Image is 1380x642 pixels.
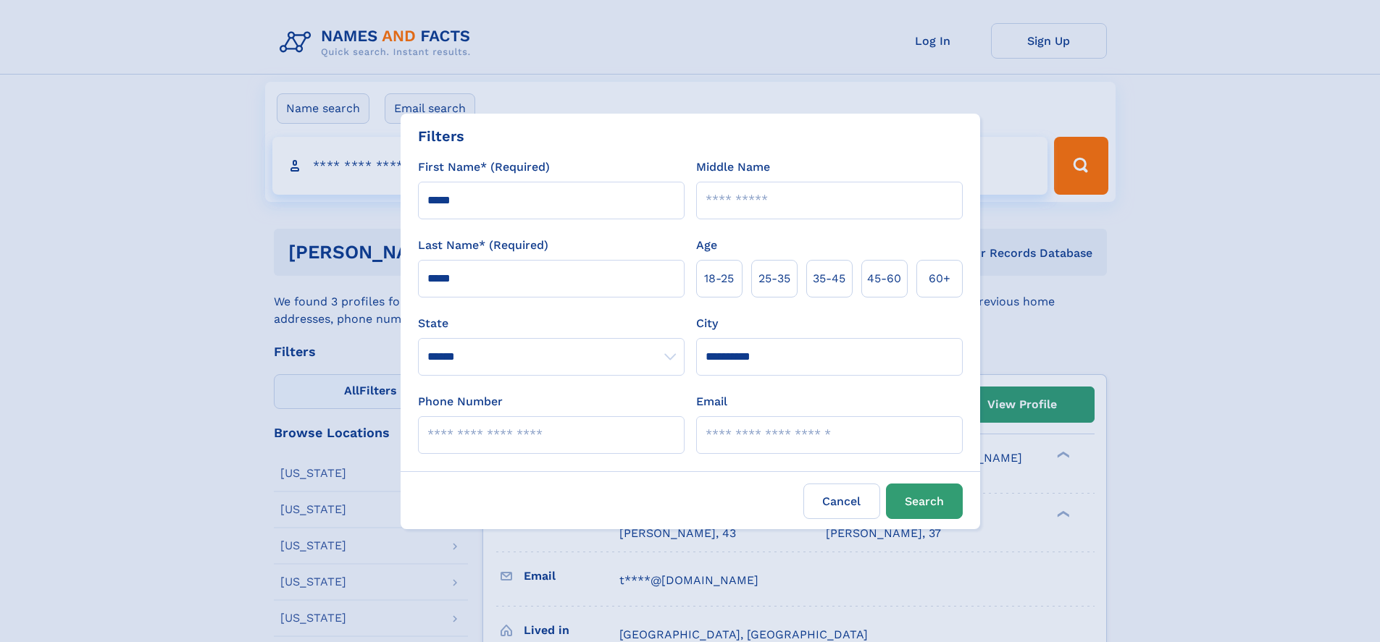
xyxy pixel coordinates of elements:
span: 25‑35 [758,270,790,287]
label: Age [696,237,717,254]
label: Last Name* (Required) [418,237,548,254]
label: First Name* (Required) [418,159,550,176]
button: Search [886,483,963,519]
label: City [696,315,718,332]
label: Cancel [803,483,880,519]
span: 18‑25 [704,270,734,287]
div: Filters [418,125,464,147]
span: 45‑60 [867,270,901,287]
label: Email [696,393,727,410]
span: 60+ [929,270,950,287]
label: Phone Number [418,393,503,410]
label: State [418,315,685,332]
label: Middle Name [696,159,770,176]
span: 35‑45 [813,270,845,287]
